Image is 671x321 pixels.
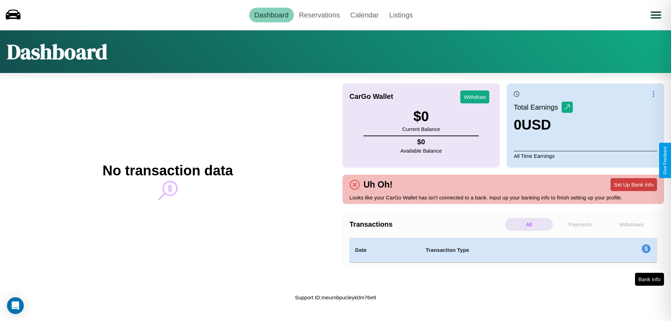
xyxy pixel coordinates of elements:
[401,138,442,146] h4: $ 0
[646,5,666,25] button: Open menu
[7,297,24,314] div: Open Intercom Messenger
[349,193,657,202] p: Looks like your CarGo Wallet has isn't connected to a bank. Input up your banking info to finish ...
[294,8,345,22] a: Reservations
[556,218,604,231] p: Payments
[426,246,584,254] h4: Transaction Type
[384,8,418,22] a: Listings
[360,180,396,190] h4: Uh Oh!
[402,124,440,134] p: Current Balance
[514,117,573,133] h3: 0 USD
[345,8,384,22] a: Calendar
[460,90,489,103] button: Withdraw
[249,8,294,22] a: Dashboard
[607,218,655,231] p: Withdraws
[514,151,657,161] p: All Time Earnings
[514,101,562,114] p: Total Earnings
[349,220,503,228] h4: Transactions
[505,218,553,231] p: All
[401,146,442,155] p: Available Balance
[355,246,414,254] h4: Date
[611,178,657,191] button: Set Up Bank Info
[102,163,233,178] h2: No transaction data
[295,293,376,302] p: Support ID: meurnbpucleyk0m76e9
[663,146,668,175] div: Give Feedback
[349,93,393,101] h4: CarGo Wallet
[349,238,657,262] table: simple table
[402,109,440,124] h3: $ 0
[635,273,664,286] button: Bank Info
[7,37,107,66] h1: Dashboard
